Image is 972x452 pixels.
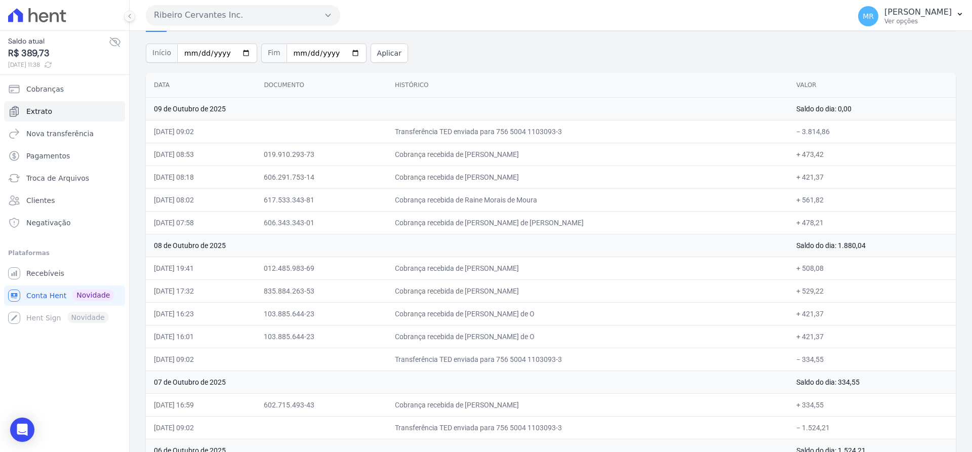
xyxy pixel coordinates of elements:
[256,73,387,98] th: Documento
[146,120,256,143] td: [DATE] 09:02
[788,393,956,416] td: + 334,55
[146,348,256,371] td: [DATE] 09:02
[387,120,788,143] td: Transferência TED enviada para 756 5004 1103093-3
[4,124,125,144] a: Nova transferência
[261,44,287,63] span: Fim
[256,211,387,234] td: 606.343.343-01
[387,393,788,416] td: Cobrança recebida de [PERSON_NAME]
[146,279,256,302] td: [DATE] 17:32
[146,393,256,416] td: [DATE] 16:59
[850,2,972,30] button: MR [PERSON_NAME] Ver opções
[8,247,121,259] div: Plataformas
[72,290,114,301] span: Novidade
[4,79,125,99] a: Cobranças
[4,101,125,121] a: Extrato
[256,325,387,348] td: 103.885.644-23
[884,17,952,25] p: Ver opções
[146,257,256,279] td: [DATE] 19:41
[788,234,956,257] td: Saldo do dia: 1.880,04
[256,188,387,211] td: 617.533.343-81
[788,325,956,348] td: + 421,37
[387,279,788,302] td: Cobrança recebida de [PERSON_NAME]
[4,213,125,233] a: Negativação
[146,416,256,439] td: [DATE] 09:02
[146,234,788,257] td: 08 de Outubro de 2025
[26,151,70,161] span: Pagamentos
[146,73,256,98] th: Data
[26,268,64,278] span: Recebíveis
[146,302,256,325] td: [DATE] 16:23
[26,173,89,183] span: Troca de Arquivos
[256,393,387,416] td: 602.715.493-43
[387,257,788,279] td: Cobrança recebida de [PERSON_NAME]
[26,84,64,94] span: Cobranças
[256,257,387,279] td: 012.485.983-69
[26,129,94,139] span: Nova transferência
[146,97,788,120] td: 09 de Outubro de 2025
[8,36,109,47] span: Saldo atual
[26,218,71,228] span: Negativação
[788,302,956,325] td: + 421,37
[387,302,788,325] td: Cobrança recebida de [PERSON_NAME] de O
[146,166,256,188] td: [DATE] 08:18
[387,73,788,98] th: Histórico
[256,166,387,188] td: 606.291.753-14
[788,211,956,234] td: + 478,21
[788,97,956,120] td: Saldo do dia: 0,00
[788,188,956,211] td: + 561,82
[387,166,788,188] td: Cobrança recebida de [PERSON_NAME]
[146,44,177,63] span: Início
[884,7,952,17] p: [PERSON_NAME]
[4,263,125,283] a: Recebíveis
[146,143,256,166] td: [DATE] 08:53
[788,257,956,279] td: + 508,08
[26,195,55,206] span: Clientes
[146,371,788,393] td: 07 de Outubro de 2025
[387,348,788,371] td: Transferência TED enviada para 756 5004 1103093-3
[788,416,956,439] td: − 1.524,21
[146,211,256,234] td: [DATE] 07:58
[256,279,387,302] td: 835.884.263-53
[4,146,125,166] a: Pagamentos
[788,371,956,393] td: Saldo do dia: 334,55
[8,60,109,69] span: [DATE] 11:38
[146,5,340,25] button: Ribeiro Cervantes Inc.
[788,166,956,188] td: + 421,37
[788,143,956,166] td: + 473,42
[863,13,874,20] span: MR
[387,211,788,234] td: Cobrança recebida de [PERSON_NAME] de [PERSON_NAME]
[256,143,387,166] td: 019.910.293-73
[788,348,956,371] td: − 334,55
[371,44,408,63] button: Aplicar
[4,190,125,211] a: Clientes
[387,325,788,348] td: Cobrança recebida de [PERSON_NAME] de O
[4,285,125,306] a: Conta Hent Novidade
[146,325,256,348] td: [DATE] 16:01
[146,188,256,211] td: [DATE] 08:02
[788,279,956,302] td: + 529,22
[10,418,34,442] div: Open Intercom Messenger
[256,302,387,325] td: 103.885.644-23
[387,416,788,439] td: Transferência TED enviada para 756 5004 1103093-3
[8,79,121,328] nav: Sidebar
[788,73,956,98] th: Valor
[4,168,125,188] a: Troca de Arquivos
[387,188,788,211] td: Cobrança recebida de Raine Morais de Moura
[788,120,956,143] td: − 3.814,86
[387,143,788,166] td: Cobrança recebida de [PERSON_NAME]
[26,106,52,116] span: Extrato
[8,47,109,60] span: R$ 389,73
[26,291,66,301] span: Conta Hent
